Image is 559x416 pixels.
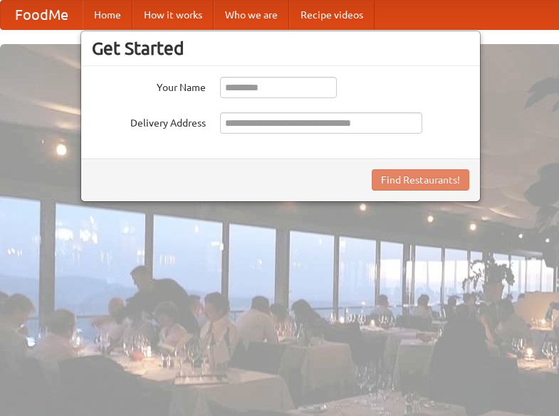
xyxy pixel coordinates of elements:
[92,112,206,130] label: Delivery Address
[92,38,469,59] h3: Get Started
[289,1,375,29] a: Recipe videos
[214,1,289,29] a: Who we are
[92,77,206,95] label: Your Name
[83,1,132,29] a: Home
[1,1,83,29] a: FoodMe
[132,1,214,29] a: How it works
[372,169,469,191] button: Find Restaurants!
